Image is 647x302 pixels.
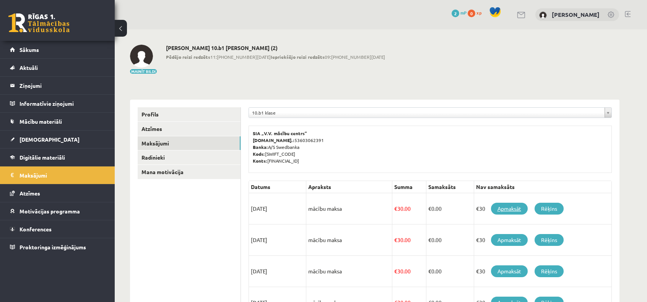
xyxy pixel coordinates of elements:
b: Kods: [253,151,265,157]
a: Ziņojumi [10,77,105,94]
span: Atzīmes [20,190,40,197]
th: Apraksts [306,181,392,193]
p: 53603062391 A/S Swedbanka [SWIFT_CODE] [FINANCIAL_ID] [253,130,608,164]
b: SIA „V.V. mācību centrs” [253,130,307,136]
b: [DOMAIN_NAME].: [253,137,294,143]
a: [DEMOGRAPHIC_DATA] [10,131,105,148]
td: [DATE] [249,193,306,224]
span: 10.b1 klase [252,108,601,118]
a: Profils [138,107,241,121]
th: Summa [392,181,426,193]
span: xp [476,10,481,16]
span: Proktoringa izmēģinājums [20,244,86,250]
span: 0 [468,10,475,17]
a: Maksājumi [138,136,241,150]
th: Datums [249,181,306,193]
b: Iepriekšējo reizi redzēts [271,54,325,60]
span: Mācību materiāli [20,118,62,125]
span: € [428,205,431,212]
td: mācību maksa [306,256,392,287]
span: Sākums [20,46,39,53]
span: Aktuāli [20,64,38,71]
a: Apmaksāt [491,234,528,246]
td: [DATE] [249,224,306,256]
b: Pēdējo reizi redzēts [166,54,210,60]
td: mācību maksa [306,224,392,256]
td: [DATE] [249,256,306,287]
a: Apmaksāt [491,203,528,215]
td: 0.00 [426,224,474,256]
button: Mainīt bildi [130,69,157,74]
a: Mācību materiāli [10,113,105,130]
a: Informatīvie ziņojumi [10,95,105,112]
span: Motivācijas programma [20,208,80,215]
img: Mārtiņš Hauks [130,45,153,68]
span: Konferences [20,226,52,233]
a: 0 xp [468,10,485,16]
legend: Maksājumi [20,166,105,184]
b: Banka: [253,144,268,150]
td: mācību maksa [306,193,392,224]
h2: [PERSON_NAME] 10.b1 [PERSON_NAME] (2) [166,45,385,51]
span: Digitālie materiāli [20,154,65,161]
span: € [394,268,397,275]
td: 30.00 [392,256,426,287]
a: [PERSON_NAME] [552,11,600,18]
span: mP [460,10,467,16]
img: Mārtiņš Hauks [539,11,547,19]
td: 30.00 [392,193,426,224]
td: 30.00 [392,224,426,256]
a: Proktoringa izmēģinājums [10,238,105,256]
legend: Informatīvie ziņojumi [20,95,105,112]
span: € [394,205,397,212]
td: €30 [474,256,611,287]
a: Mana motivācija [138,165,241,179]
span: € [428,236,431,243]
span: 2 [452,10,459,17]
a: Rēķins [535,265,564,277]
span: [DEMOGRAPHIC_DATA] [20,136,80,143]
th: Samaksāts [426,181,474,193]
a: Atzīmes [10,184,105,202]
a: Konferences [10,220,105,238]
a: Sākums [10,41,105,58]
td: €30 [474,224,611,256]
a: Aktuāli [10,59,105,76]
th: Nav samaksāts [474,181,611,193]
td: 0.00 [426,256,474,287]
a: Rēķins [535,203,564,215]
a: Radinieki [138,150,241,165]
a: Atzīmes [138,122,241,136]
a: Digitālie materiāli [10,149,105,166]
td: €30 [474,193,611,224]
a: Apmaksāt [491,265,528,277]
a: Rēķins [535,234,564,246]
legend: Ziņojumi [20,77,105,94]
td: 0.00 [426,193,474,224]
span: € [428,268,431,275]
span: 11:[PHONE_NUMBER][DATE] 09:[PHONE_NUMBER][DATE] [166,53,385,60]
b: Konts: [253,158,267,164]
a: 2 mP [452,10,467,16]
a: 10.b1 klase [249,108,611,118]
a: Rīgas 1. Tālmācības vidusskola [8,13,70,32]
a: Motivācijas programma [10,202,105,220]
span: € [394,236,397,243]
a: Maksājumi [10,166,105,184]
